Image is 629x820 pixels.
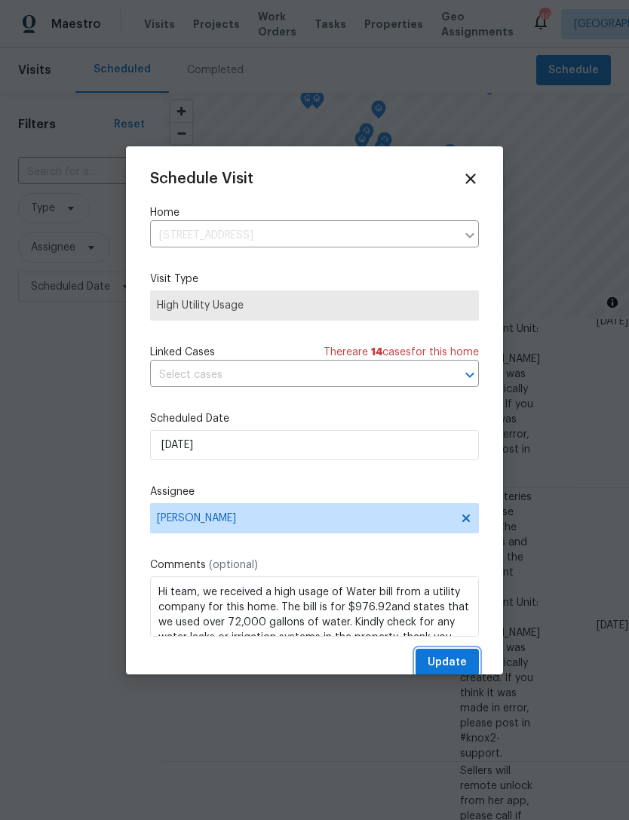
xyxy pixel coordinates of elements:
[459,364,480,385] button: Open
[150,411,479,426] label: Scheduled Date
[371,347,382,358] span: 14
[462,170,479,187] span: Close
[150,364,437,387] input: Select cases
[324,345,479,360] span: There are case s for this home
[150,272,479,287] label: Visit Type
[150,430,479,460] input: M/D/YYYY
[428,653,467,672] span: Update
[150,171,253,186] span: Schedule Visit
[150,484,479,499] label: Assignee
[157,512,453,524] span: [PERSON_NAME]
[150,205,479,220] label: Home
[150,576,479,637] textarea: Hi team, we received a high usage of Water bill from a utility company for this home. The bill is...
[416,649,479,677] button: Update
[150,345,215,360] span: Linked Cases
[209,560,258,570] span: (optional)
[150,557,479,573] label: Comments
[150,224,456,247] input: Enter in an address
[157,298,472,313] span: High Utility Usage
